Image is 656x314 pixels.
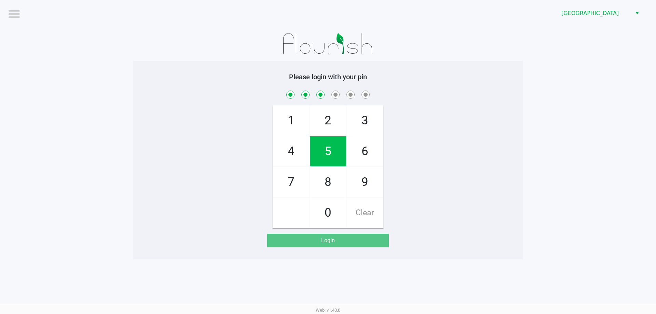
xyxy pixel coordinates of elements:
[273,167,309,197] span: 7
[138,73,518,81] h5: Please login with your pin
[273,106,309,136] span: 1
[310,136,346,166] span: 5
[347,106,383,136] span: 3
[316,308,340,313] span: Web: v1.40.0
[347,198,383,228] span: Clear
[347,136,383,166] span: 6
[310,167,346,197] span: 8
[310,198,346,228] span: 0
[632,7,642,19] button: Select
[310,106,346,136] span: 2
[273,136,309,166] span: 4
[347,167,383,197] span: 9
[561,9,628,17] span: [GEOGRAPHIC_DATA]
